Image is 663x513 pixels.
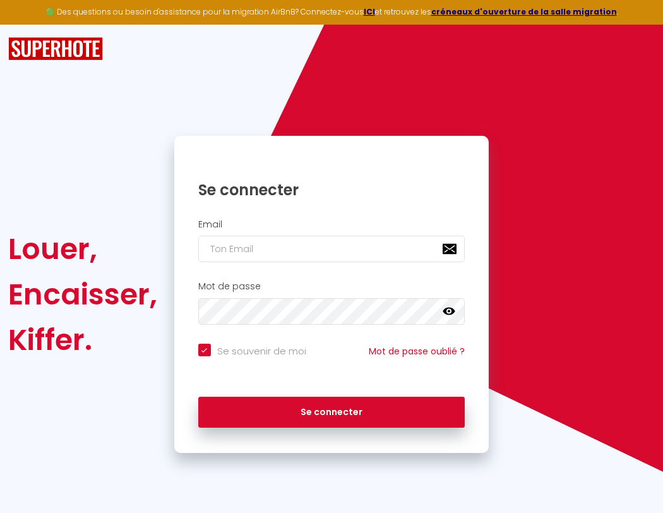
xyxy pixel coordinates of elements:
[431,6,617,17] a: créneaux d'ouverture de la salle migration
[364,6,375,17] a: ICI
[8,226,157,272] div: Louer,
[8,317,157,363] div: Kiffer.
[198,180,465,200] h1: Se connecter
[198,219,465,230] h2: Email
[198,397,465,428] button: Se connecter
[8,272,157,317] div: Encaisser,
[369,345,465,358] a: Mot de passe oublié ?
[8,37,103,61] img: SuperHote logo
[198,236,465,262] input: Ton Email
[198,281,465,292] h2: Mot de passe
